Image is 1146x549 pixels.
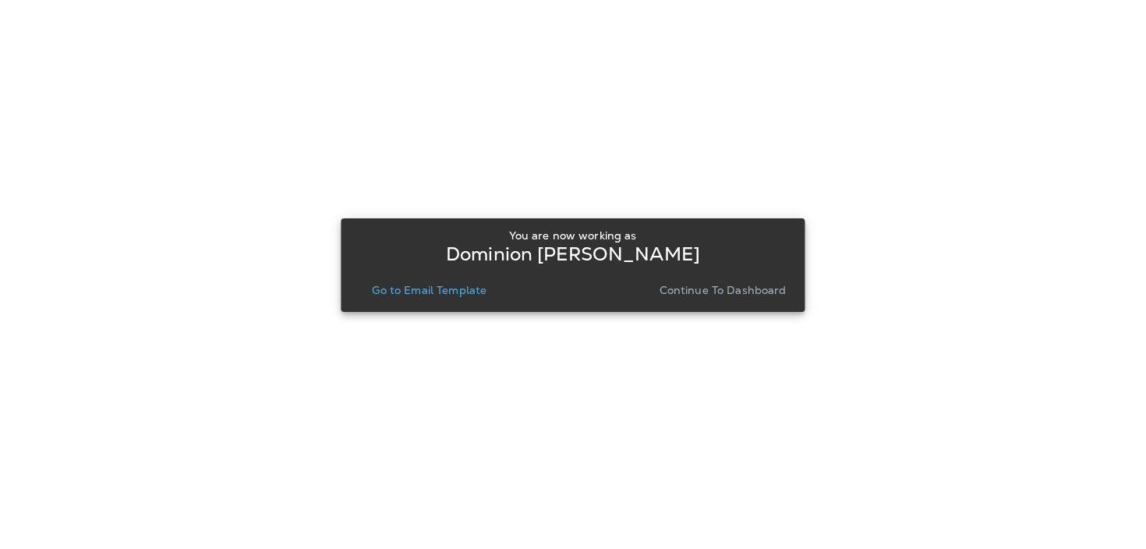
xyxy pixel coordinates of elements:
button: Continue to Dashboard [653,279,793,301]
p: Continue to Dashboard [660,284,787,296]
p: You are now working as [509,229,636,242]
p: Dominion [PERSON_NAME] [446,248,700,260]
button: Go to Email Template [366,279,493,301]
p: Go to Email Template [372,284,486,296]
